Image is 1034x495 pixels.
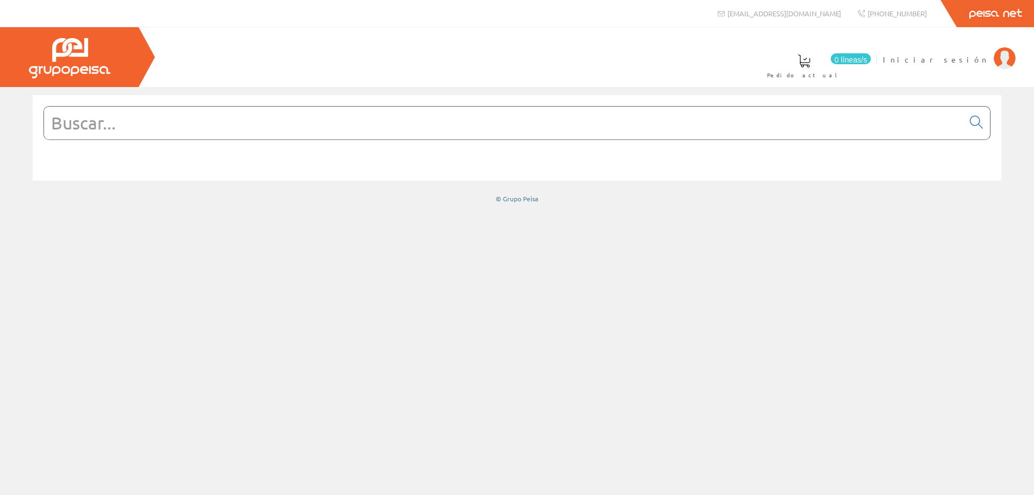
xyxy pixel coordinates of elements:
[29,38,110,78] img: Grupo Peisa
[44,107,963,139] input: Buscar...
[496,194,538,203] font: © Grupo Peisa
[727,9,841,18] font: [EMAIL_ADDRESS][DOMAIN_NAME]
[868,9,927,18] font: [PHONE_NUMBER]
[834,55,867,64] font: 0 líneas/s
[767,71,841,79] font: Pedido actual
[883,45,1016,55] a: Iniciar sesión
[883,54,988,64] font: Iniciar sesión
